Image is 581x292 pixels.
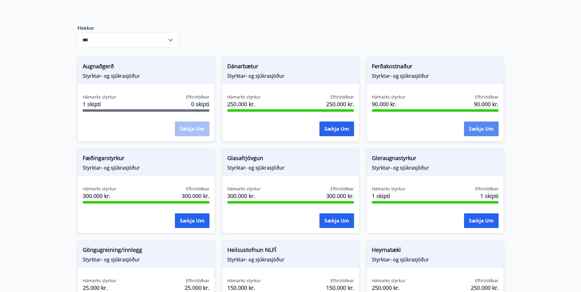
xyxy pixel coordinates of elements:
span: Styrktar- og sjúkrasjóður [83,256,209,263]
span: 300.000 kr. [227,192,261,200]
span: Heilsustofnun NLFÍ [227,246,354,256]
span: Hámarks styrkur [227,186,261,192]
span: 300.000 kr. [83,192,116,200]
span: 150.000 kr. [326,284,354,292]
span: Eftirstöðvar [330,278,354,284]
span: Augnaðgerð [83,62,209,73]
button: Sækja um [464,213,499,228]
span: Fæðingarstyrkur [83,154,209,164]
span: Eftirstöðvar [186,94,209,100]
span: Styrktar- og sjúkrasjóður [372,73,499,79]
span: Hámarks styrkur [83,186,116,192]
span: Hámarks styrkur [227,278,261,284]
span: Eftirstöðvar [475,278,499,284]
span: Ferðakostnaður [372,62,499,73]
label: Flokkur [77,25,179,31]
span: Hámarks styrkur [227,94,261,100]
span: Styrktar- og sjúkrasjóður [83,164,209,171]
span: Eftirstöðvar [330,186,354,192]
span: Hámarks styrkur [83,94,116,100]
span: 90.000 kr. [372,100,406,108]
span: 250.000 kr. [326,100,354,108]
span: Eftirstöðvar [330,94,354,100]
span: 25.000 kr. [185,284,209,292]
span: Göngugreining/innlegg [83,246,209,256]
span: 250.000 kr. [372,284,406,292]
span: 300.000 kr. [182,192,209,200]
span: Heyrnatæki [372,246,499,256]
button: Sækja um [464,122,499,136]
span: 250.000 kr. [227,100,261,108]
span: Gleraugnastyrkur [372,154,499,164]
span: 250.000 kr. [471,284,499,292]
span: 1 skipti [480,192,499,200]
span: 150.000 kr. [227,284,261,292]
button: Sækja um [319,122,354,136]
span: Hámarks styrkur [372,186,406,192]
span: 1 skipti [83,100,116,108]
span: Eftirstöðvar [186,186,209,192]
span: Eftirstöðvar [475,186,499,192]
span: 0 skipti [191,100,209,108]
span: 300.000 kr. [326,192,354,200]
span: 90.000 kr. [474,100,499,108]
span: Hámarks styrkur [372,94,406,100]
button: Sækja um [319,213,354,228]
span: Dánarbætur [227,62,354,73]
span: Hámarks styrkur [372,278,406,284]
span: Styrktar- og sjúkrasjóður [372,256,499,263]
span: Styrktar- og sjúkrasjóður [83,73,209,79]
span: 25.000 kr. [83,284,116,292]
span: 1 skipti [372,192,406,200]
span: Styrktar- og sjúkrasjóður [227,164,354,171]
span: Eftirstöðvar [186,278,209,284]
span: Hámarks styrkur [83,278,116,284]
button: Sækja um [175,213,209,228]
span: Eftirstöðvar [475,94,499,100]
span: Styrktar- og sjúkrasjóður [227,256,354,263]
span: Glasafrjóvgun [227,154,354,164]
span: Styrktar- og sjúkrasjóður [372,164,499,171]
span: Styrktar- og sjúkrasjóður [227,73,354,79]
